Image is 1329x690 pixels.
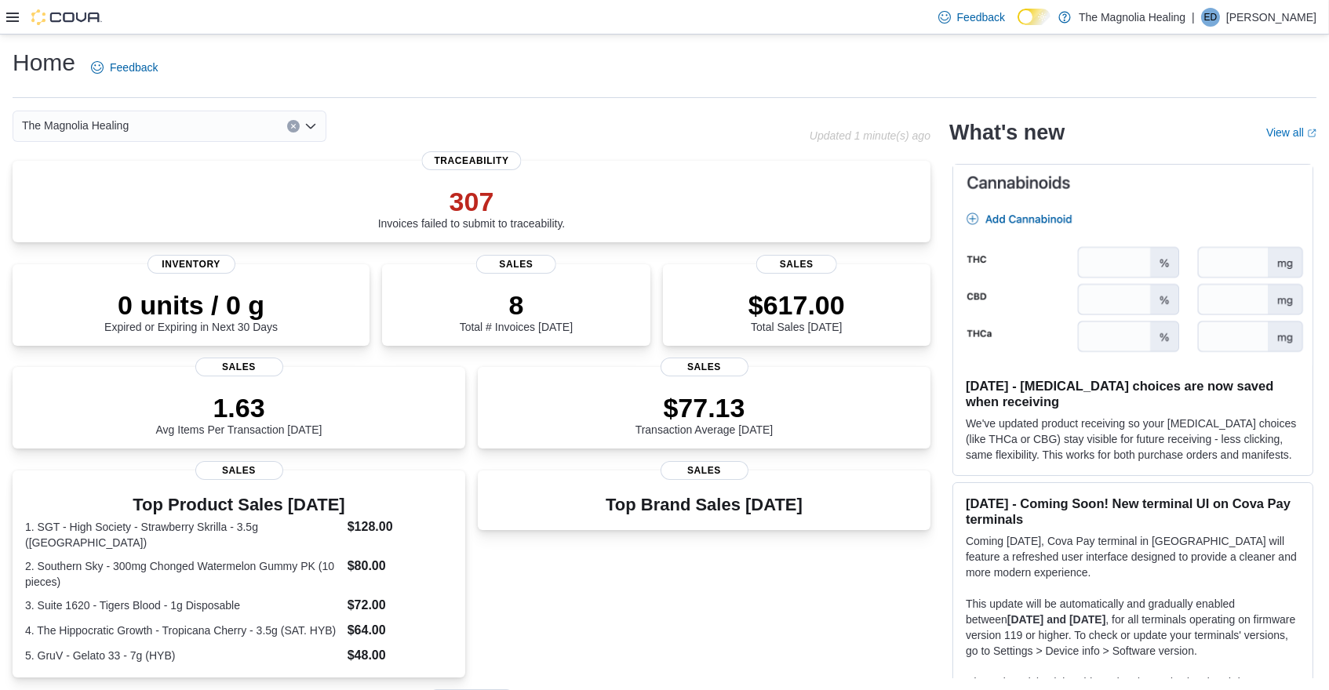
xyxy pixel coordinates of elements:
[1307,129,1316,138] svg: External link
[460,289,573,321] p: 8
[966,416,1300,463] p: We've updated product receiving so your [MEDICAL_DATA] choices (like THCa or CBG) stay visible fo...
[810,129,930,142] p: Updated 1 minute(s) ago
[348,621,453,640] dd: $64.00
[287,120,300,133] button: Clear input
[156,392,322,436] div: Avg Items Per Transaction [DATE]
[476,255,556,274] span: Sales
[949,120,1065,145] h2: What's new
[31,9,102,25] img: Cova
[304,120,317,133] button: Open list of options
[1266,126,1316,139] a: View allExternal link
[25,496,453,514] h3: Top Product Sales [DATE]
[13,47,75,78] h1: Home
[1201,8,1220,27] div: Evan Dailey
[110,60,158,75] span: Feedback
[195,358,283,376] span: Sales
[421,151,521,170] span: Traceability
[1007,613,1105,626] strong: [DATE] and [DATE]
[966,596,1300,659] p: This update will be automatically and gradually enabled between , for all terminals operating on ...
[25,623,341,638] dt: 4. The Hippocratic Growth - Tropicana Cherry - 3.5g (SAT. HYB)
[1204,8,1218,27] span: ED
[22,116,129,135] span: The Magnolia Healing
[1018,9,1050,25] input: Dark Mode
[348,646,453,665] dd: $48.00
[25,558,341,590] dt: 2. Southern Sky - 300mg Chonged Watermelon Gummy PK (10 pieces)
[25,597,341,613] dt: 3. Suite 1620 - Tigers Blood - 1g Disposable
[1226,8,1316,27] p: [PERSON_NAME]
[748,289,845,321] p: $617.00
[661,358,748,376] span: Sales
[156,392,322,423] p: 1.63
[756,255,836,274] span: Sales
[1079,8,1185,27] p: The Magnolia Healing
[378,186,566,217] p: 307
[25,519,341,550] dt: 1. SGT - High Society - Strawberry Skrilla - 3.5g ([GEOGRAPHIC_DATA])
[195,461,283,480] span: Sales
[348,557,453,576] dd: $80.00
[378,186,566,230] div: Invoices failed to submit to traceability.
[104,289,278,333] div: Expired or Expiring in Next 30 Days
[635,392,774,436] div: Transaction Average [DATE]
[104,289,278,321] p: 0 units / 0 g
[25,648,341,663] dt: 5. GruV - Gelato 33 - 7g (HYB)
[460,289,573,333] div: Total # Invoices [DATE]
[748,289,845,333] div: Total Sales [DATE]
[606,496,803,514] h3: Top Brand Sales [DATE]
[932,2,1011,33] a: Feedback
[661,461,748,480] span: Sales
[966,378,1300,409] h3: [DATE] - [MEDICAL_DATA] choices are now saved when receiving
[1192,8,1195,27] p: |
[635,392,774,423] p: $77.13
[957,9,1005,25] span: Feedback
[348,596,453,615] dd: $72.00
[85,52,164,83] a: Feedback
[966,533,1300,580] p: Coming [DATE], Cova Pay terminal in [GEOGRAPHIC_DATA] will feature a refreshed user interface des...
[348,517,453,536] dd: $128.00
[147,255,235,274] span: Inventory
[966,496,1300,527] h3: [DATE] - Coming Soon! New terminal UI on Cova Pay terminals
